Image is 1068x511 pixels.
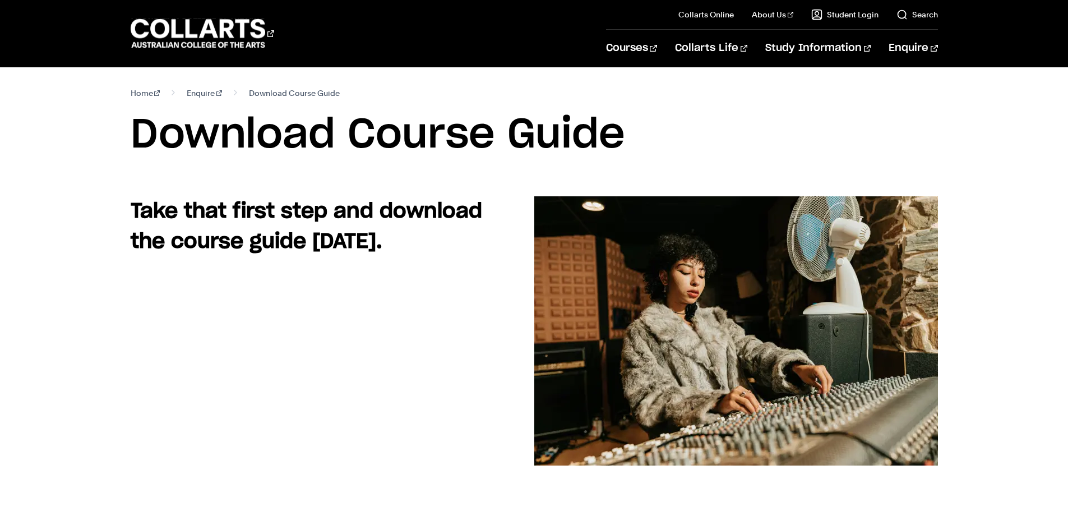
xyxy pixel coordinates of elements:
div: Go to homepage [131,17,274,49]
span: Download Course Guide [249,85,340,101]
a: Enquire [187,85,222,101]
a: Courses [606,30,657,67]
a: About Us [752,9,793,20]
a: Home [131,85,160,101]
a: Collarts Online [678,9,734,20]
a: Student Login [811,9,879,20]
h1: Download Course Guide [131,110,938,160]
a: Collarts Life [675,30,747,67]
a: Enquire [889,30,937,67]
a: Study Information [765,30,871,67]
strong: Take that first step and download the course guide [DATE]. [131,201,482,252]
a: Search [896,9,938,20]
